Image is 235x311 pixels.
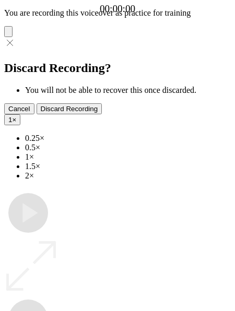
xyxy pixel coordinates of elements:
li: 1× [25,152,231,162]
button: Cancel [4,103,34,114]
li: 0.25× [25,134,231,143]
button: 1× [4,114,20,125]
a: 00:00:00 [100,3,135,15]
p: You are recording this voiceover as practice for training [4,8,231,18]
li: You will not be able to recover this once discarded. [25,86,231,95]
li: 0.5× [25,143,231,152]
h2: Discard Recording? [4,61,231,75]
li: 1.5× [25,162,231,171]
span: 1 [8,116,12,124]
button: Discard Recording [37,103,102,114]
li: 2× [25,171,231,181]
